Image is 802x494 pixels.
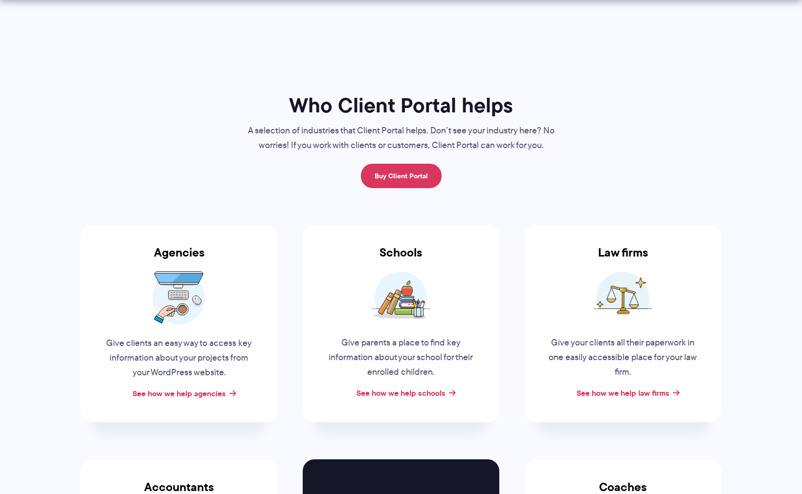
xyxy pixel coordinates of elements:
[549,336,697,380] p: Give your clients all their paperwork in one easily accessible place for your law firm.
[133,387,226,399] a: See how we help agencies
[361,164,442,188] a: Buy Client Portal
[327,336,475,380] p: Give parents a place to find key information about your school for their enrolled children.
[237,124,565,153] p: A selection of industries that Client Portal helps. Don’t see your industry here? No worries! If ...
[81,246,277,271] h3: Agencies
[303,246,499,271] h3: Schools
[356,387,446,399] a: See how we help schools
[525,246,721,271] h3: Law firms
[237,92,565,118] h1: Who Client Portal helps
[105,336,253,380] p: Give clients an easy way to access key information about your projects from your WordPress website.
[577,387,669,399] a: See how we help law firms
